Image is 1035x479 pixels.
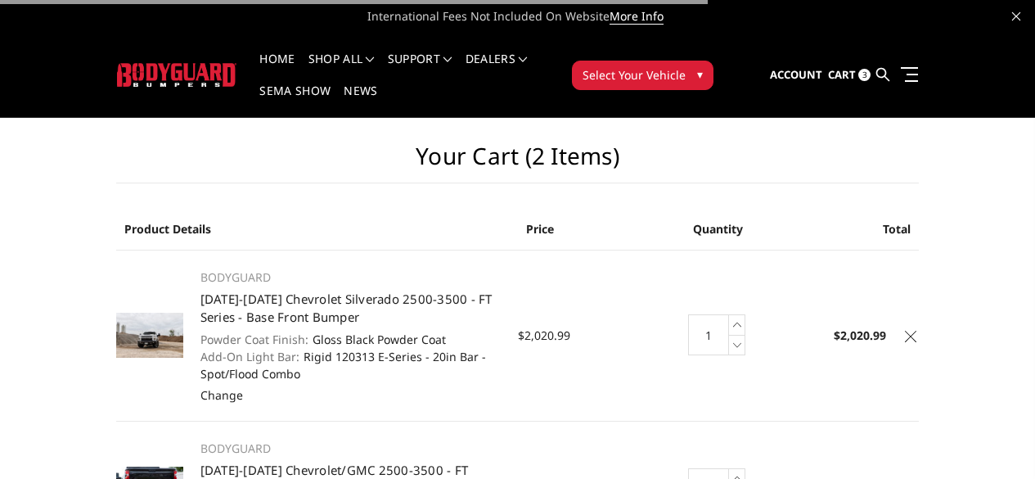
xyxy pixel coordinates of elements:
dt: Powder Coat Finish: [200,331,308,348]
a: Dealers [466,53,528,85]
a: More Info [610,8,664,25]
span: Cart [828,67,856,82]
th: Product Details [116,208,518,251]
dd: Gloss Black Powder Coat [200,331,501,348]
dt: Add-On Light Bar: [200,348,299,365]
dd: Rigid 120313 E-Series - 20in Bar - Spot/Flood Combo [200,348,501,382]
img: BODYGUARD BUMPERS [117,63,237,87]
span: Account [770,67,822,82]
a: Change [200,387,243,403]
img: 2020-2023 Chevrolet Silverado 2500-3500 - FT Series - Base Front Bumper [116,313,183,358]
a: News [344,85,377,117]
button: Select Your Vehicle [572,61,713,90]
span: $2,020.99 [518,328,570,343]
a: [DATE]-[DATE] Chevrolet Silverado 2500-3500 - FT Series - Base Front Bumper [200,291,493,326]
th: Total [785,208,920,251]
h1: Your Cart (2 items) [116,142,919,183]
a: Cart 3 [828,53,871,97]
a: Support [388,53,452,85]
strong: $2,020.99 [834,328,886,343]
span: Select Your Vehicle [583,66,686,84]
a: shop all [308,53,375,85]
p: BODYGUARD [200,439,501,459]
th: Price [518,208,652,251]
a: SEMA Show [259,85,331,117]
span: 3 [858,69,871,81]
th: Quantity [651,208,785,251]
a: Home [259,53,295,85]
p: BODYGUARD [200,268,501,287]
span: ▾ [697,66,703,83]
a: Account [770,53,822,97]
